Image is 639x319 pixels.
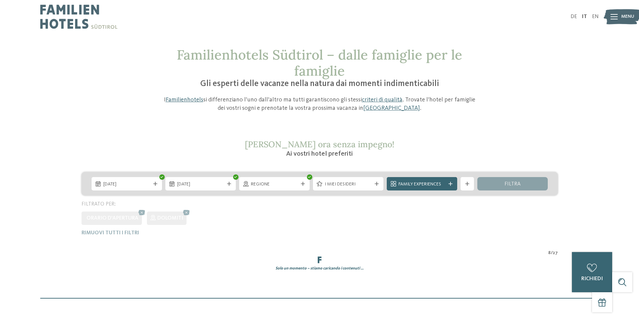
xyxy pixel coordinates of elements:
[621,13,634,20] span: Menu
[325,181,372,188] span: I miei desideri
[363,105,420,111] a: [GEOGRAPHIC_DATA]
[177,46,462,79] span: Familienhotels Südtirol – dalle famiglie per le famiglie
[200,80,439,88] span: Gli esperti delle vacanze nella natura dai momenti indimenticabili
[177,181,224,188] span: [DATE]
[103,181,150,188] span: [DATE]
[166,97,203,103] a: Familienhotels
[251,181,298,188] span: Regione
[581,276,603,282] span: richiedi
[398,181,445,188] span: Family Experiences
[286,151,353,157] span: Ai vostri hotel preferiti
[362,97,403,103] a: criteri di qualità
[572,252,612,292] a: richiedi
[571,14,577,19] a: DE
[582,14,587,19] a: IT
[245,139,394,150] span: [PERSON_NAME] ora senza impegno!
[592,14,599,19] a: EN
[551,250,553,256] span: /
[553,250,558,256] span: 27
[548,250,551,256] span: 8
[160,96,479,112] p: I si differenziano l’uno dall’altro ma tutti garantiscono gli stessi . Trovate l’hotel per famigl...
[76,266,563,271] div: Solo un momento – stiamo caricando i contenuti …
